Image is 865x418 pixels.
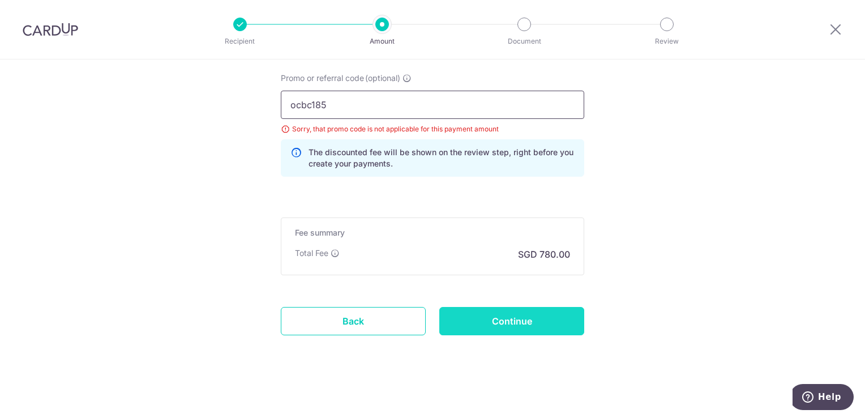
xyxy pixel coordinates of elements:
[793,384,854,412] iframe: Opens a widget where you can find more information
[198,36,282,47] p: Recipient
[281,307,426,335] a: Back
[23,23,78,36] img: CardUp
[482,36,566,47] p: Document
[295,227,570,238] h5: Fee summary
[439,307,584,335] input: Continue
[365,72,400,84] span: (optional)
[309,147,575,169] p: The discounted fee will be shown on the review step, right before you create your payments.
[625,36,709,47] p: Review
[518,248,570,261] p: SGD 780.00
[281,72,364,84] span: Promo or referral code
[281,123,584,135] div: Sorry, that promo code is not applicable for this payment amount
[295,248,328,259] p: Total Fee
[340,36,424,47] p: Amount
